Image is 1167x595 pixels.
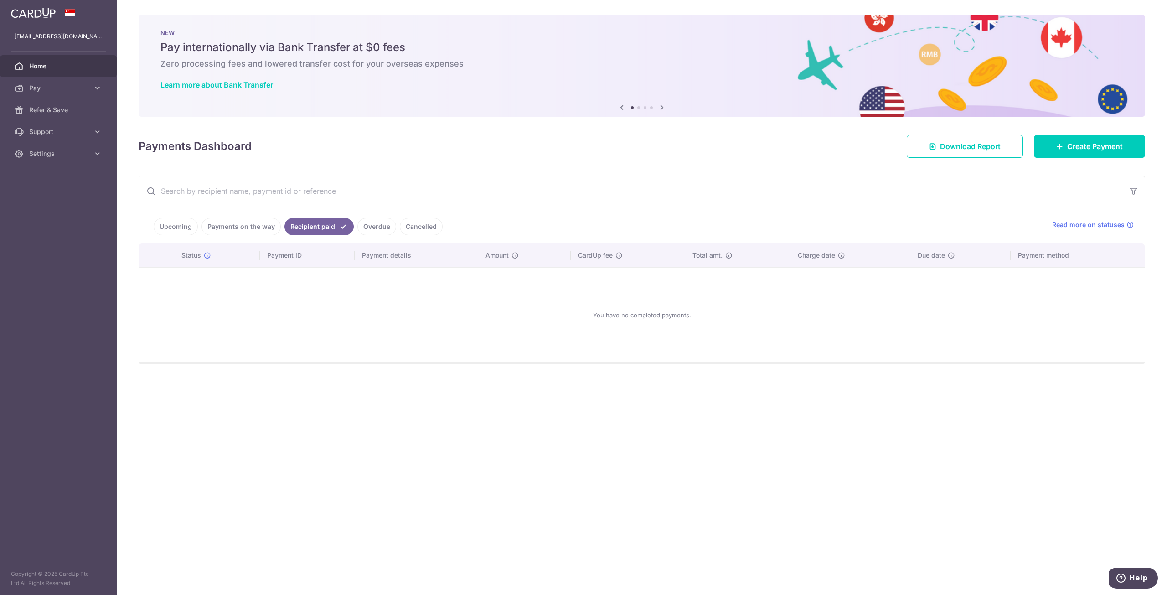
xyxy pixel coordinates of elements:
[940,141,1001,152] span: Download Report
[1067,141,1123,152] span: Create Payment
[357,218,396,235] a: Overdue
[181,251,201,260] span: Status
[160,80,273,89] a: Learn more about Bank Transfer
[918,251,945,260] span: Due date
[139,138,252,155] h4: Payments Dashboard
[139,176,1123,206] input: Search by recipient name, payment id or reference
[201,218,281,235] a: Payments on the way
[11,7,56,18] img: CardUp
[400,218,443,235] a: Cancelled
[160,40,1123,55] h5: Pay internationally via Bank Transfer at $0 fees
[139,15,1145,117] img: Bank transfer banner
[15,32,102,41] p: [EMAIL_ADDRESS][DOMAIN_NAME]
[692,251,723,260] span: Total amt.
[29,62,89,71] span: Home
[284,218,354,235] a: Recipient paid
[485,251,509,260] span: Amount
[798,251,835,260] span: Charge date
[907,135,1023,158] a: Download Report
[578,251,613,260] span: CardUp fee
[154,218,198,235] a: Upcoming
[1052,220,1125,229] span: Read more on statuses
[160,58,1123,69] h6: Zero processing fees and lowered transfer cost for your overseas expenses
[150,275,1134,355] div: You have no completed payments.
[29,83,89,93] span: Pay
[1109,568,1158,590] iframe: Opens a widget where you can find more information
[260,243,355,267] th: Payment ID
[1034,135,1145,158] a: Create Payment
[29,149,89,158] span: Settings
[29,127,89,136] span: Support
[1052,220,1134,229] a: Read more on statuses
[355,243,478,267] th: Payment details
[160,29,1123,36] p: NEW
[1011,243,1145,267] th: Payment method
[29,105,89,114] span: Refer & Save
